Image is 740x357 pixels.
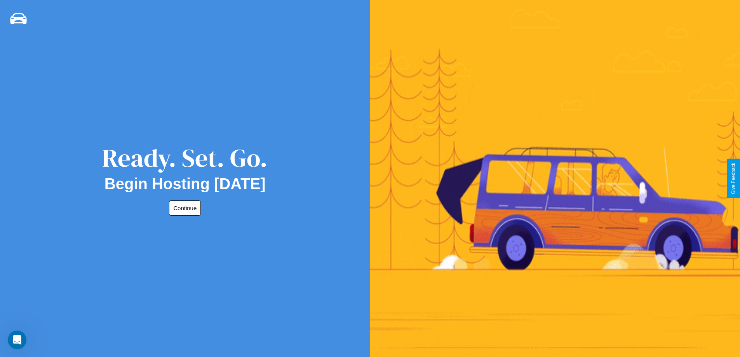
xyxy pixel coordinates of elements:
h2: Begin Hosting [DATE] [104,175,266,193]
div: Ready. Set. Go. [102,141,268,175]
iframe: Intercom live chat [8,331,26,349]
button: Continue [169,200,201,216]
div: Give Feedback [731,163,736,194]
